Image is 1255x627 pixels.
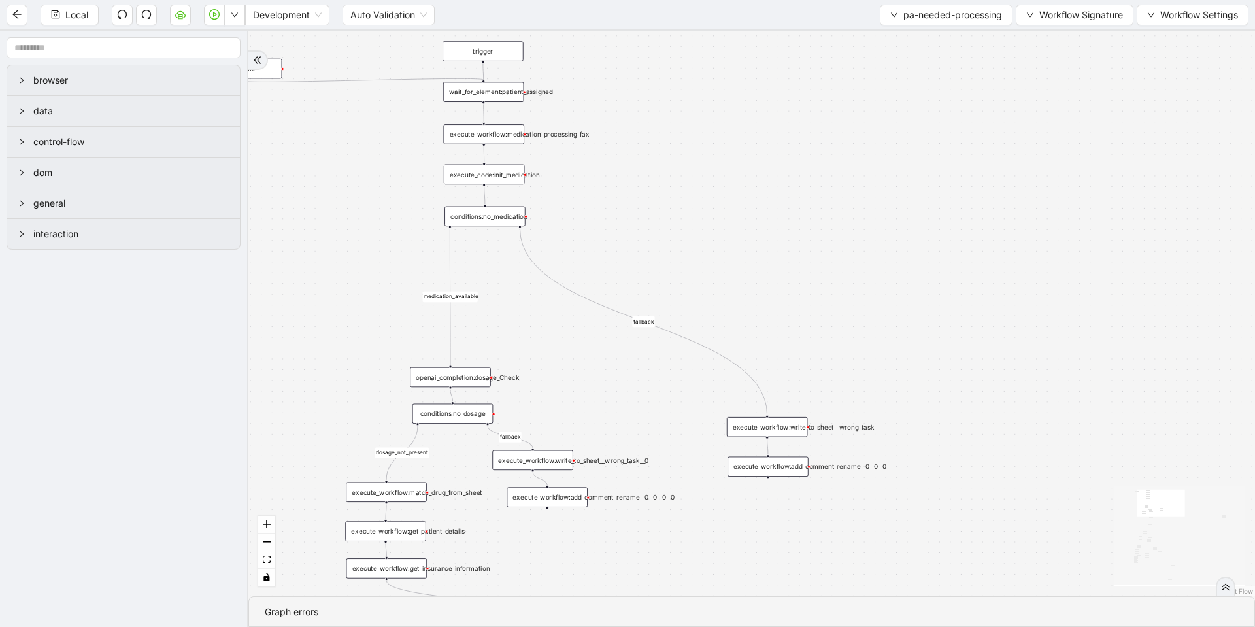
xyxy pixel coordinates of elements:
[728,457,809,477] div: execute_workflow:add_comment_rename__0__0__0
[1016,5,1133,25] button: downWorkflow Signature
[488,426,533,448] g: Edge from conditions:no_dosage to execute_workflow:write_to_sheet__wrong_task__0
[18,107,25,115] span: right
[727,417,808,437] div: execute_workflow:write_to_sheet__wrong_task
[7,158,240,188] div: dom
[346,483,427,502] div: execute_workflow:match_drug_from_sheet
[346,558,427,578] div: execute_workflow:get_insurance_information
[18,138,25,146] span: right
[7,96,240,126] div: data
[265,605,1239,619] div: Graph errors
[170,5,191,25] button: cloud-server
[7,65,240,95] div: browser
[443,41,524,61] div: trigger
[136,5,157,25] button: redo
[443,82,524,101] div: wait_for_element:patient_assigned
[18,76,25,84] span: right
[33,104,229,118] span: data
[412,404,494,424] div: conditions:no_dosage
[51,10,60,19] span: save
[12,9,22,20] span: arrow-left
[18,169,25,177] span: right
[761,484,775,498] span: plus-circle
[7,127,240,157] div: control-flow
[18,199,25,207] span: right
[1147,11,1155,19] span: down
[209,9,220,20] span: play-circle
[1219,587,1253,595] a: React Flow attribution
[204,5,225,25] button: play-circle
[483,63,484,80] g: Edge from trigger to wait_for_element:patient_assigned
[444,207,526,226] div: conditions:no_medication
[201,59,282,78] div: new_tab:
[443,124,524,144] div: execute_workflow:medication_processing_fax
[1221,583,1230,592] span: double-right
[117,9,127,20] span: undo
[1039,8,1123,22] span: Workflow Signature
[224,5,245,25] button: down
[520,228,767,415] g: Edge from conditions:no_medication to execute_workflow:write_to_sheet__wrong_task
[880,5,1012,25] button: downpa-needed-processing
[767,439,768,454] g: Edge from execute_workflow:write_to_sheet__wrong_task to execute_workflow:add_comment_rename__0__...
[41,5,99,25] button: saveLocal
[345,521,426,541] div: execute_workflow:get_patient_details
[533,472,547,485] g: Edge from execute_workflow:write_to_sheet__wrong_task__0 to execute_workflow:add_comment_rename__...
[7,219,240,249] div: interaction
[175,9,186,20] span: cloud-server
[33,227,229,241] span: interaction
[33,165,229,180] span: dom
[258,551,275,569] button: fit view
[7,188,240,218] div: general
[450,390,452,402] g: Edge from openai_completion:dosage_Check to conditions:no_dosage
[903,8,1002,22] span: pa-needed-processing
[7,5,27,25] button: arrow-left
[423,228,479,365] g: Edge from conditions:no_medication to openai_completion:dosage_Check
[65,8,88,22] span: Local
[253,5,322,25] span: Development
[1160,8,1238,22] span: Workflow Settings
[112,5,133,25] button: undo
[728,457,809,477] div: execute_workflow:add_comment_rename__0__0__0plus-circle
[1026,11,1034,19] span: down
[375,426,429,480] g: Edge from conditions:no_dosage to execute_workflow:match_drug_from_sheet
[258,569,275,586] button: toggle interactivity
[444,165,525,184] div: execute_code:init_medication
[1137,5,1248,25] button: downWorkflow Settings
[33,73,229,88] span: browser
[231,11,239,19] span: down
[541,515,554,529] span: plus-circle
[492,450,573,470] div: execute_workflow:write_to_sheet__wrong_task__0
[350,5,427,25] span: Auto Validation
[258,534,275,551] button: zoom out
[242,78,484,82] g: Edge from new_tab: to wait_for_element:patient_assigned
[18,230,25,238] span: right
[507,487,588,507] div: execute_workflow:add_comment_rename__0__0__0__0plus-circle
[258,516,275,534] button: zoom in
[410,367,491,387] div: openai_completion:dosage_Check
[253,56,262,65] span: double-right
[890,11,898,19] span: down
[33,196,229,211] span: general
[484,186,485,204] g: Edge from execute_code:init_medication to conditions:no_medication
[507,487,588,507] div: execute_workflow:add_comment_rename__0__0__0__0
[33,135,229,149] span: control-flow
[141,9,152,20] span: redo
